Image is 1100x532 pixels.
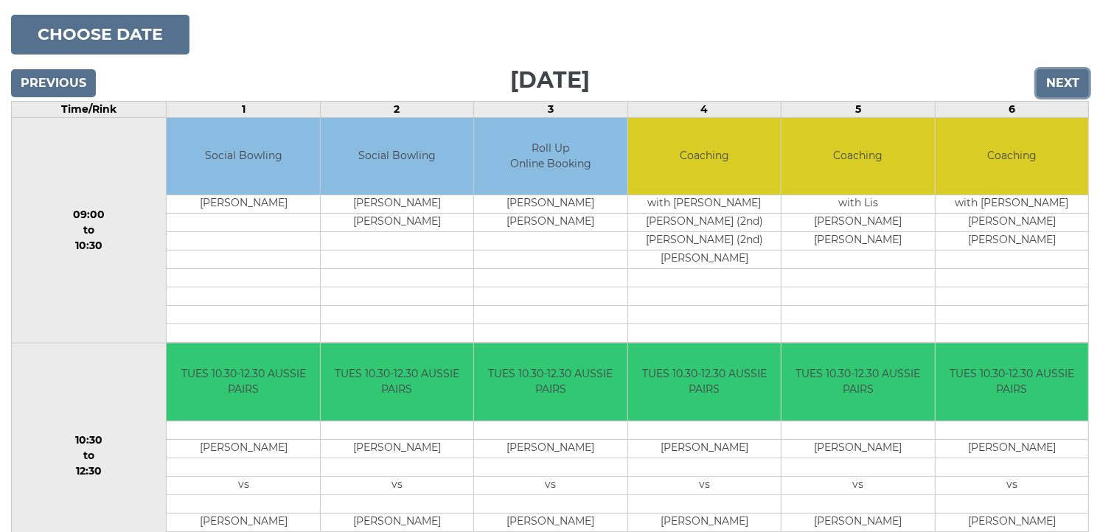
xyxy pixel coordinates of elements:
td: with [PERSON_NAME] [936,195,1088,214]
td: 5 [782,101,935,117]
td: [PERSON_NAME] [321,439,473,458]
td: [PERSON_NAME] [782,232,934,251]
td: [PERSON_NAME] [474,439,627,458]
td: 09:00 to 10:30 [12,117,167,343]
td: Social Bowling [167,118,319,195]
td: 4 [627,101,781,117]
td: 2 [320,101,473,117]
td: [PERSON_NAME] [936,214,1088,232]
td: [PERSON_NAME] [321,214,473,232]
td: Coaching [628,118,781,195]
td: Coaching [936,118,1088,195]
td: TUES 10.30-12.30 AUSSIE PAIRS [936,343,1088,421]
td: [PERSON_NAME] [474,214,627,232]
td: TUES 10.30-12.30 AUSSIE PAIRS [474,343,627,421]
td: TUES 10.30-12.30 AUSSIE PAIRS [321,343,473,421]
td: with Lis [782,195,934,214]
td: [PERSON_NAME] [321,513,473,531]
td: [PERSON_NAME] (2nd) [628,232,781,251]
input: Next [1037,69,1089,97]
td: Coaching [782,118,934,195]
td: 3 [474,101,627,117]
td: [PERSON_NAME] [782,439,934,458]
td: [PERSON_NAME] [474,513,627,531]
td: [PERSON_NAME] [936,513,1088,531]
td: vs [321,476,473,494]
td: [PERSON_NAME] [628,439,781,458]
td: TUES 10.30-12.30 AUSSIE PAIRS [628,343,781,421]
td: [PERSON_NAME] [167,513,319,531]
td: [PERSON_NAME] [474,195,627,214]
td: TUES 10.30-12.30 AUSSIE PAIRS [167,343,319,421]
td: Time/Rink [12,101,167,117]
td: TUES 10.30-12.30 AUSSIE PAIRS [782,343,934,421]
td: [PERSON_NAME] [936,439,1088,458]
td: [PERSON_NAME] [167,195,319,214]
td: with [PERSON_NAME] [628,195,781,214]
td: vs [628,476,781,494]
td: [PERSON_NAME] [782,214,934,232]
td: vs [167,476,319,494]
td: vs [936,476,1088,494]
td: Roll Up Online Booking [474,118,627,195]
td: [PERSON_NAME] [782,513,934,531]
td: [PERSON_NAME] [628,251,781,269]
td: vs [782,476,934,494]
input: Previous [11,69,96,97]
td: [PERSON_NAME] [936,232,1088,251]
td: 1 [167,101,320,117]
td: Social Bowling [321,118,473,195]
td: [PERSON_NAME] (2nd) [628,214,781,232]
button: Choose date [11,15,189,55]
td: [PERSON_NAME] [167,439,319,458]
td: [PERSON_NAME] [628,513,781,531]
td: vs [474,476,627,494]
td: [PERSON_NAME] [321,195,473,214]
td: 6 [935,101,1088,117]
